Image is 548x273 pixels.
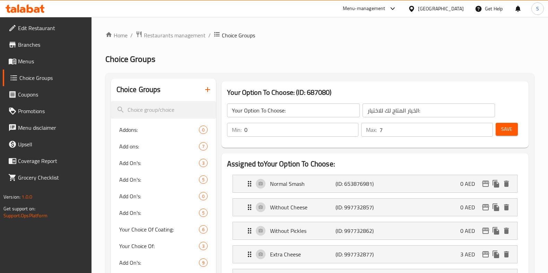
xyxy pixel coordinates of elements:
p: Normal Smash [270,180,336,188]
p: (ID: 653876981) [336,180,379,188]
span: Choice Groups [19,74,86,82]
div: Choices [199,258,208,267]
a: Coverage Report [3,153,92,169]
li: / [208,31,211,39]
div: Expand [233,222,517,239]
span: Coupons [18,90,86,99]
span: 0 [199,127,207,133]
div: Add On's:3 [111,155,216,171]
span: 0 [199,193,207,200]
div: Your Choice Of:3 [111,238,216,254]
div: [GEOGRAPHIC_DATA] [418,5,464,12]
div: Menu-management [343,4,385,13]
li: Expand [227,172,523,195]
p: 0 AED [460,203,480,211]
h3: Your Option To Choose: (ID: 687080) [227,87,523,98]
div: Choices [199,159,208,167]
span: Upsell [18,140,86,148]
p: 0 AED [460,180,480,188]
span: Add ons: [119,142,199,151]
span: Edit Restaurant [18,24,86,32]
span: Your Choice Of Coating: [119,225,199,234]
span: Add On's: [119,175,199,184]
li: Expand [227,195,523,219]
a: Grocery Checklist [3,169,92,186]
div: Add On's:0 [111,188,216,204]
span: Get support on: [3,204,35,213]
span: Coverage Report [18,157,86,165]
span: Add On's: [119,209,199,217]
span: Grocery Checklist [18,173,86,182]
div: Choices [199,142,208,151]
span: Menus [18,57,86,65]
span: 7 [199,143,207,150]
button: delete [501,249,512,260]
a: Coupons [3,86,92,103]
button: duplicate [491,249,501,260]
a: Branches [3,36,92,53]
a: Menus [3,53,92,70]
li: Expand [227,243,523,266]
button: delete [501,202,512,212]
button: duplicate [491,226,501,236]
span: Menu disclaimer [18,124,86,132]
a: Edit Restaurant [3,20,92,36]
button: edit [480,249,491,260]
span: S [536,5,539,12]
a: Menu disclaimer [3,119,92,136]
div: Choices [199,192,208,200]
span: Restaurants management [144,31,206,39]
span: 3 [199,243,207,249]
button: delete [501,179,512,189]
nav: breadcrumb [105,31,534,40]
div: Expand [233,199,517,216]
span: 3 [199,160,207,166]
span: Addons: [119,126,199,134]
div: Choices [199,242,208,250]
input: search [111,101,216,119]
div: Choices [199,126,208,134]
span: Your Choice Of: [119,242,199,250]
span: Branches [18,40,86,49]
p: 3 AED [460,250,480,258]
button: Save [496,123,518,136]
p: Without Pickles [270,227,336,235]
span: Version: [3,192,20,201]
div: Add On's:9 [111,254,216,271]
span: 9 [199,260,207,266]
p: 0 AED [460,227,480,235]
h2: Assigned to Your Option To Choose: [227,159,523,169]
li: Expand [227,219,523,243]
p: Min: [232,126,242,134]
h2: Choice Groups [116,84,161,95]
div: Choices [199,175,208,184]
div: Expand [233,175,517,192]
a: Restaurants management [136,31,206,40]
span: Save [501,125,512,134]
span: 1.0.0 [21,192,32,201]
span: 5 [199,210,207,216]
div: Add On's:5 [111,171,216,188]
a: Support.OpsPlatform [3,211,47,220]
p: Extra Cheese [270,250,336,258]
p: (ID: 997732862) [336,227,379,235]
span: Add On's: [119,159,199,167]
div: Addons:0 [111,121,216,138]
a: Choice Groups [3,70,92,86]
div: Add On's:5 [111,204,216,221]
div: Choices [199,209,208,217]
button: duplicate [491,179,501,189]
span: Add On's: [119,258,199,267]
span: Choice Groups [105,51,155,67]
a: Home [105,31,128,39]
button: duplicate [491,202,501,212]
span: Choice Groups [222,31,255,39]
button: delete [501,226,512,236]
li: / [130,31,133,39]
p: (ID: 997732877) [336,250,379,258]
p: Without Cheese [270,203,336,211]
span: Add On's: [119,192,199,200]
div: Your Choice Of Coating:6 [111,221,216,238]
button: edit [480,202,491,212]
a: Upsell [3,136,92,153]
